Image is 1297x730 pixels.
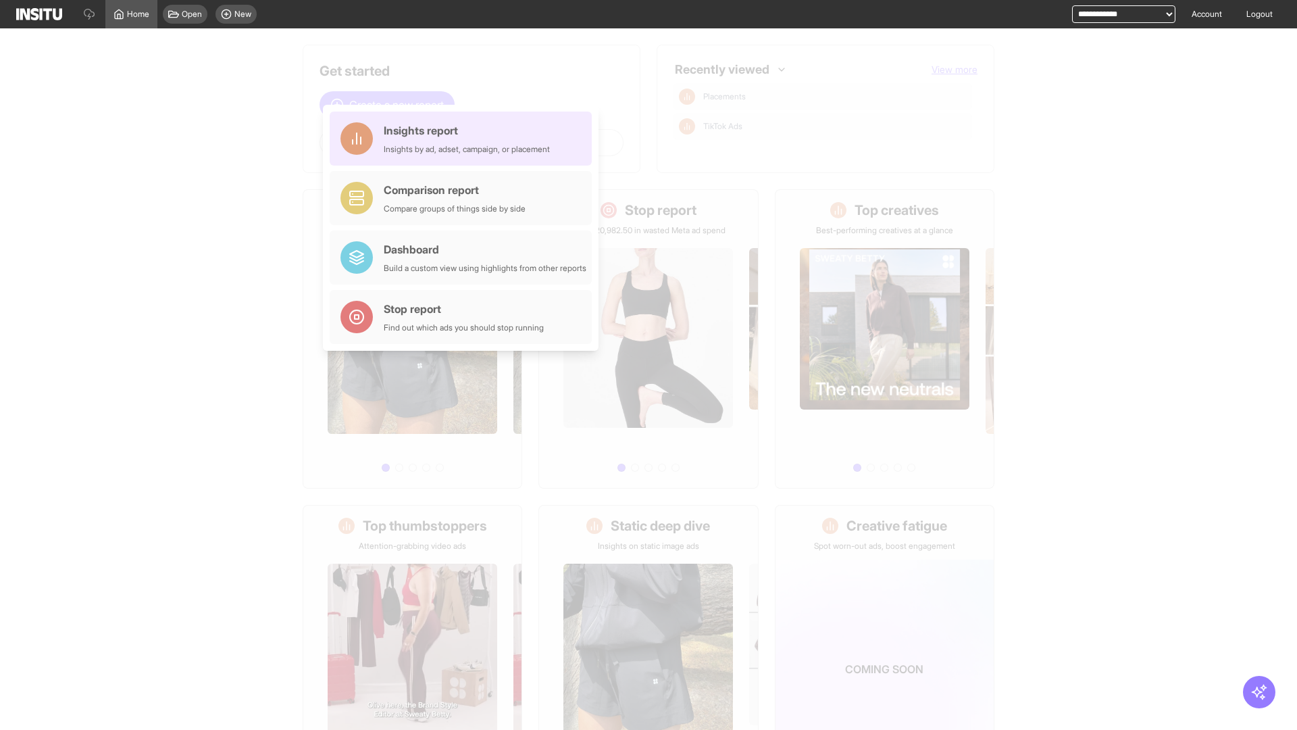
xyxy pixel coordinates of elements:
[384,182,526,198] div: Comparison report
[16,8,62,20] img: Logo
[384,322,544,333] div: Find out which ads you should stop running
[384,241,586,258] div: Dashboard
[234,9,251,20] span: New
[384,263,586,274] div: Build a custom view using highlights from other reports
[384,122,550,139] div: Insights report
[127,9,149,20] span: Home
[384,301,544,317] div: Stop report
[384,144,550,155] div: Insights by ad, adset, campaign, or placement
[182,9,202,20] span: Open
[384,203,526,214] div: Compare groups of things side by side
